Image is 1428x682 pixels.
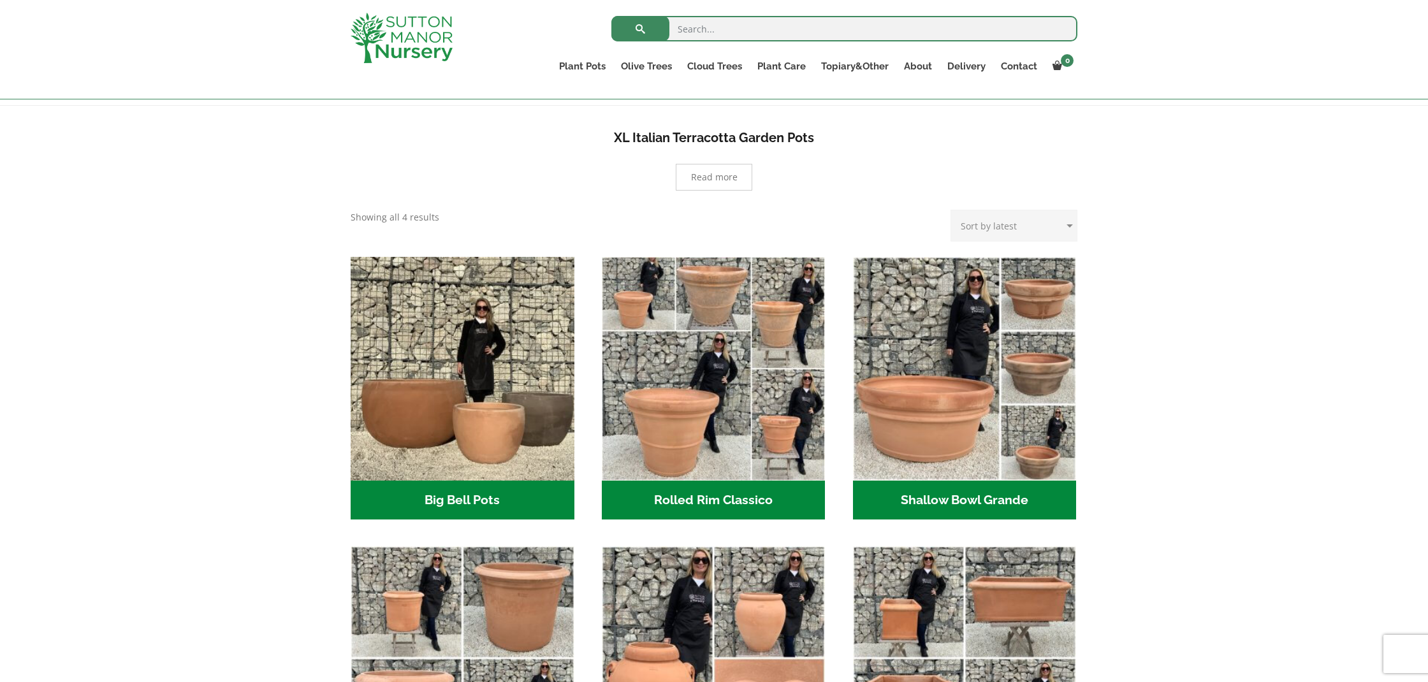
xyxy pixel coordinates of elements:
img: Rolled Rim Classico [602,257,826,481]
span: 0 [1061,54,1074,67]
h2: Rolled Rim Classico [602,481,826,520]
a: Topiary&Other [813,57,896,75]
h2: Shallow Bowl Grande [853,481,1077,520]
a: Olive Trees [613,57,680,75]
a: Visit product category Big Bell Pots [351,257,574,519]
a: Delivery [940,57,993,75]
img: logo [351,13,453,63]
a: 0 [1045,57,1077,75]
span: Read more [691,173,738,182]
a: Visit product category Shallow Bowl Grande [853,257,1077,519]
h2: Big Bell Pots [351,481,574,520]
a: Contact [993,57,1045,75]
a: Plant Care [750,57,813,75]
input: Search... [611,16,1077,41]
a: About [896,57,940,75]
a: Cloud Trees [680,57,750,75]
b: XL Italian Terracotta Garden Pots [614,130,814,145]
select: Shop order [951,210,1077,242]
img: Big Bell Pots [351,257,574,481]
p: Showing all 4 results [351,210,439,225]
a: Plant Pots [551,57,613,75]
img: Shallow Bowl Grande [853,257,1077,481]
a: Visit product category Rolled Rim Classico [602,257,826,519]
